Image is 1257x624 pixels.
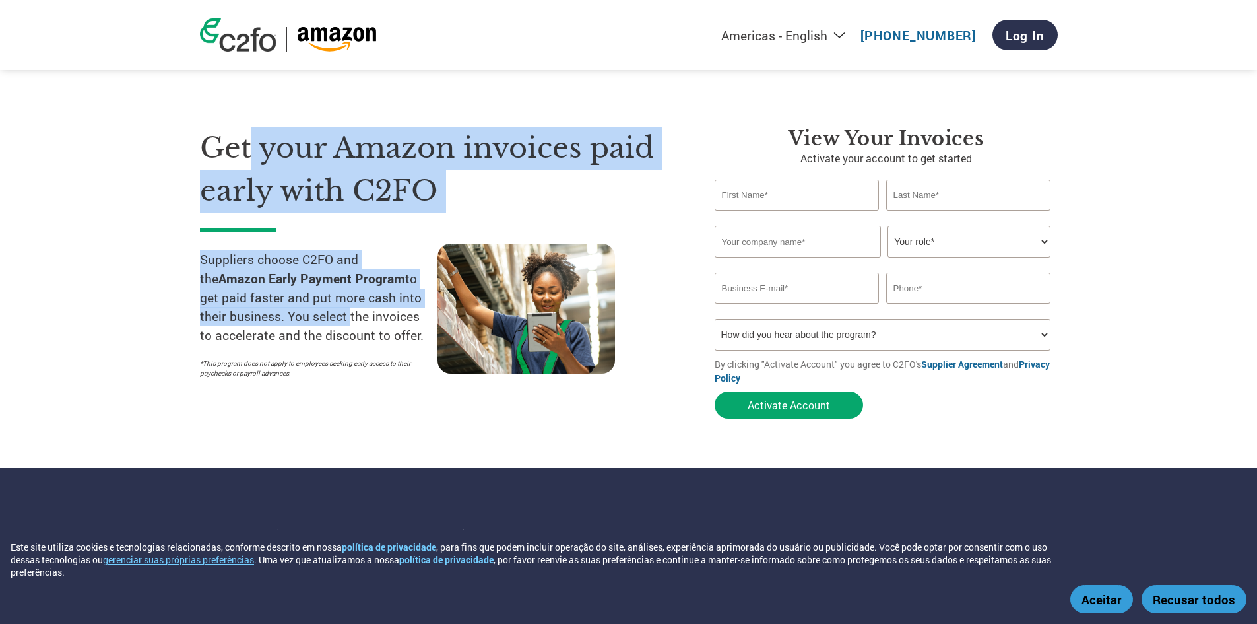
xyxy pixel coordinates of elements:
[715,212,880,221] div: Invalid first name or first name is too long
[992,20,1058,50] a: Log In
[886,180,1051,211] input: Last Name*
[297,27,377,52] img: Amazon
[200,526,612,553] h3: How the program works
[860,27,976,44] a: [PHONE_NUMBER]
[715,180,880,211] input: First Name*
[715,226,881,258] input: Your company name*
[342,541,436,553] a: política de privacidade
[1070,585,1133,613] button: Aceitar
[715,358,1050,384] a: Privacy Policy
[715,392,863,419] button: Activate Account
[437,244,615,374] img: supply chain worker
[200,359,424,378] p: *This program does not apply to employees seeking early access to their paychecks or payroll adva...
[886,273,1051,304] input: Phone*
[200,18,276,52] img: c2fo logo
[218,270,405,287] strong: Amazon Early Payment Program
[715,357,1058,385] p: By clicking "Activate Account" you agree to C2FO's and
[399,553,494,566] a: política de privacidade
[887,226,1050,258] select: Title/Role
[886,212,1051,221] div: Invalid last name or last name is too long
[1142,585,1246,613] button: Recusar todos
[715,151,1058,166] p: Activate your account to get started
[715,273,880,304] input: Invalid Email format
[103,553,254,566] button: gerenciar suas próprias preferências
[11,541,1075,578] div: Este site utiliza cookies e tecnologias relacionadas, conforme descrito em nossa , para fins que ...
[715,259,1051,267] div: Invalid company name or company name is too long
[715,127,1058,151] h3: View Your Invoices
[200,127,675,212] h1: Get your Amazon invoices paid early with C2FO
[715,305,880,314] div: Inavlid Email Address
[921,358,1003,370] a: Supplier Agreement
[886,305,1051,314] div: Inavlid Phone Number
[200,250,437,345] p: Suppliers choose C2FO and the to get paid faster and put more cash into their business. You selec...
